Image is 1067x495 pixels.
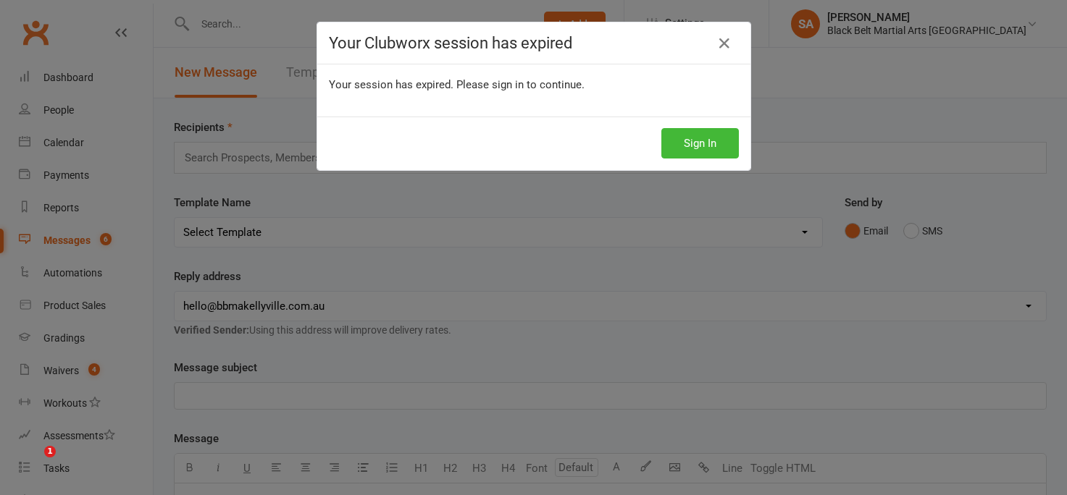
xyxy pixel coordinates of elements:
[713,32,736,55] a: Close
[44,446,56,457] span: 1
[661,128,739,158] button: Sign In
[14,446,49,481] iframe: Intercom live chat
[329,34,739,52] h4: Your Clubworx session has expired
[329,78,585,91] span: Your session has expired. Please sign in to continue.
